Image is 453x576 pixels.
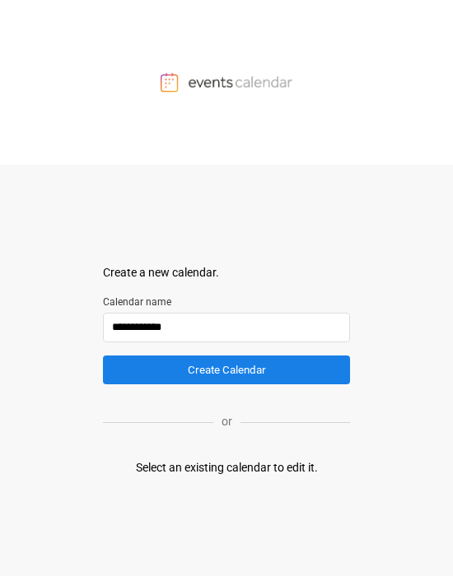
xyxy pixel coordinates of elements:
div: Select an existing calendar to edit it. [136,459,318,476]
label: Calendar name [103,295,350,309]
div: Create a new calendar. [103,264,350,281]
p: or [213,413,241,430]
img: Events Calendar [161,72,292,92]
button: Create Calendar [103,355,350,384]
